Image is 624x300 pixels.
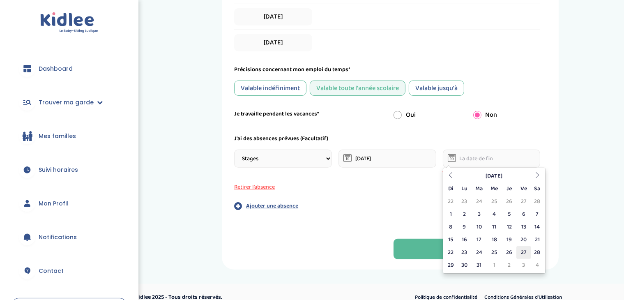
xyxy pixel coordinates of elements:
[502,182,516,195] th: Je
[12,121,126,151] a: Mes familles
[531,233,543,246] td: 21
[487,182,502,195] th: Me
[457,182,472,195] th: Lu
[409,81,464,96] div: Valable jusqu'à
[39,233,77,242] span: Notifications
[12,256,126,286] a: Contact
[39,199,68,208] span: Mon Profil
[502,259,516,272] td: 2
[445,233,457,246] td: 15
[472,259,487,272] td: 31
[487,221,502,233] td: 11
[472,182,487,195] th: Ma
[12,54,126,83] a: Dashboard
[445,246,457,259] td: 22
[12,155,126,185] a: Suivi horaires
[457,170,531,182] th: [DATE]
[443,150,541,168] input: La date de fin
[443,168,541,176] span: Ce champ est obligatoire
[40,12,98,33] img: logo.svg
[234,134,328,143] label: J'ai des absences prévues (Facultatif)
[516,221,531,233] td: 13
[457,246,472,259] td: 23
[39,267,64,275] span: Contact
[445,208,457,221] td: 1
[516,233,531,246] td: 20
[387,110,467,120] div: Oui
[39,132,76,141] span: Mes familles
[531,246,543,259] td: 28
[457,259,472,272] td: 30
[310,81,405,96] div: Valable toute l'année scolaire
[516,259,531,272] td: 3
[531,195,543,208] td: 28
[516,246,531,259] td: 27
[472,208,487,221] td: 3
[467,110,547,120] div: Non
[531,208,543,221] td: 7
[502,233,516,246] td: 19
[457,195,472,208] td: 23
[531,259,543,272] td: 4
[457,221,472,233] td: 9
[531,221,543,233] td: 14
[457,233,472,246] td: 16
[12,189,126,218] a: Mon Profil
[457,208,472,221] td: 2
[234,201,298,210] button: Ajouter une absence
[516,182,531,195] th: Ve
[445,221,457,233] td: 8
[12,222,126,252] a: Notifications
[39,166,78,174] span: Suivi horaires
[234,65,350,74] label: Précisions concernant mon emploi du temps*
[487,233,502,246] td: 18
[234,34,312,51] span: [DATE]
[487,195,502,208] td: 25
[516,208,531,221] td: 6
[246,202,298,210] p: Ajouter une absence
[472,246,487,259] td: 24
[531,182,543,195] th: Sa
[445,182,457,195] th: Di
[445,259,457,272] td: 29
[487,259,502,272] td: 1
[394,239,541,259] button: Suivant
[234,110,319,118] label: Je travaille pendant les vacances*
[502,246,516,259] td: 26
[472,221,487,233] td: 10
[487,246,502,259] td: 25
[487,208,502,221] td: 4
[39,98,94,107] span: Trouver ma garde
[445,195,457,208] td: 22
[234,183,332,192] button: Retirer l’absence
[12,88,126,117] a: Trouver ma garde
[39,65,73,73] span: Dashboard
[472,195,487,208] td: 24
[234,8,312,25] span: [DATE]
[516,195,531,208] td: 27
[502,195,516,208] td: 26
[502,221,516,233] td: 12
[338,150,436,168] input: La date de début
[502,208,516,221] td: 5
[234,81,306,96] div: Valable indéfiniment
[472,233,487,246] td: 17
